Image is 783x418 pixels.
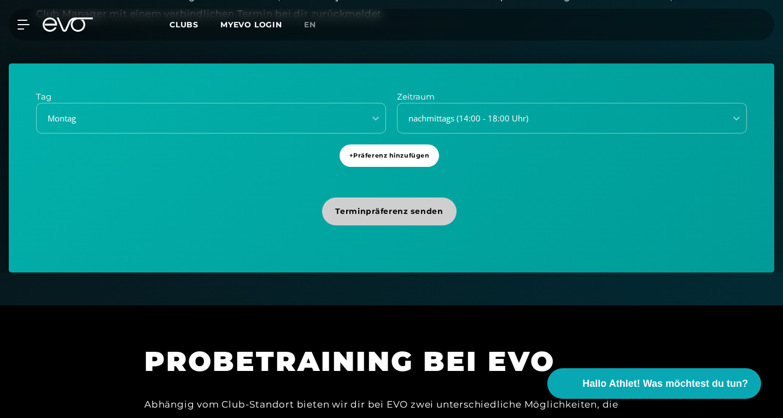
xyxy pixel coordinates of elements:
[397,91,747,103] p: Zeitraum
[304,20,316,30] span: en
[304,19,329,31] a: en
[322,198,460,245] a: Terminpräferenz senden
[340,144,444,187] a: +Präferenz hinzufügen
[399,112,718,125] div: nachmittags (14:00 - 18:00 Uhr)
[170,20,198,30] span: Clubs
[220,20,282,30] a: MYEVO LOGIN
[38,112,358,125] div: Montag
[582,376,748,391] span: Hallo Athlet! Was möchtest du tun?
[170,19,220,30] a: Clubs
[36,91,386,103] p: Tag
[547,368,761,399] button: Hallo Athlet! Was möchtest du tun?
[144,344,636,379] h1: PROBETRAINING BEI EVO
[349,151,430,160] span: + Präferenz hinzufügen
[335,206,443,217] span: Terminpräferenz senden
